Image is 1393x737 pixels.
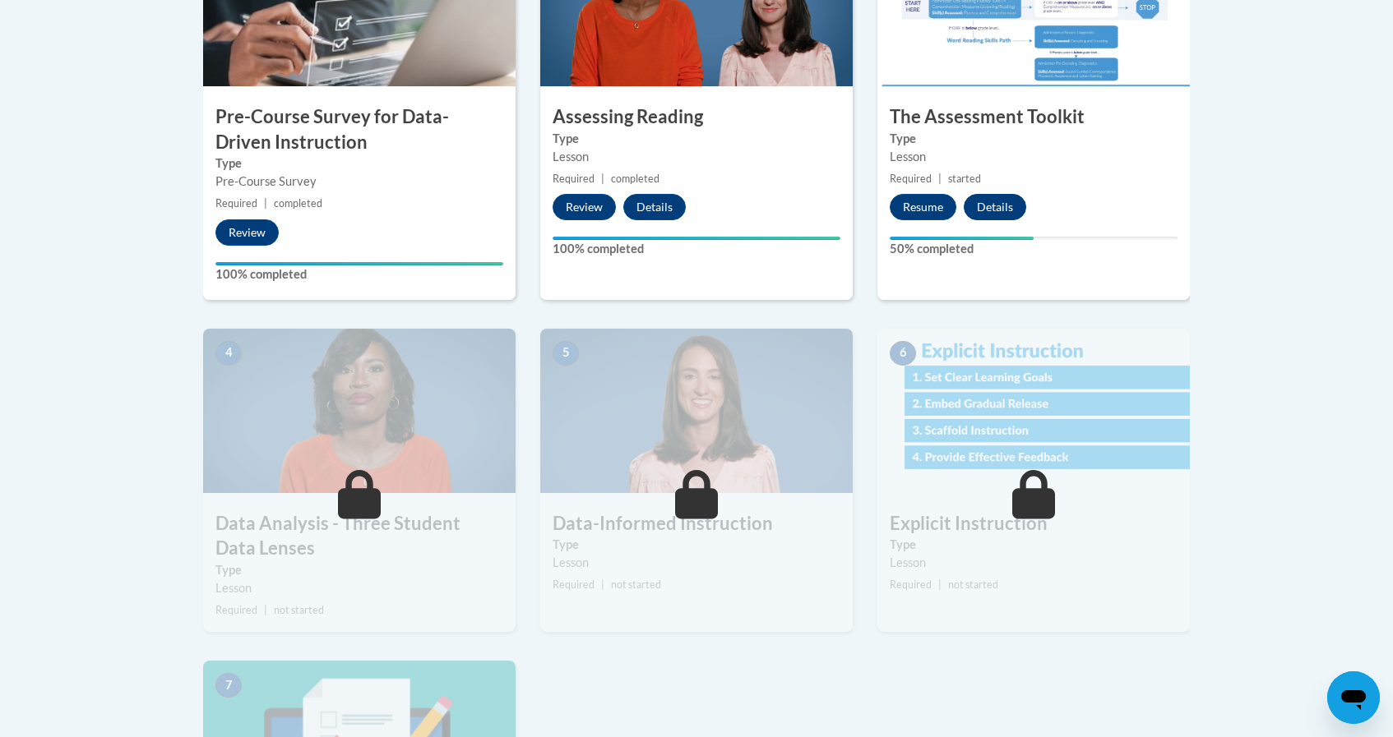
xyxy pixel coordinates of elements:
span: Required [553,173,595,185]
img: Course Image [203,329,516,493]
div: Pre-Course Survey [215,173,503,191]
span: completed [274,197,322,210]
span: not started [611,578,661,591]
span: started [948,173,981,185]
span: 4 [215,341,242,366]
label: Type [553,130,840,148]
button: Details [623,194,686,220]
div: Lesson [890,148,1178,166]
span: Required [215,197,257,210]
span: Required [890,578,932,591]
div: Lesson [553,148,840,166]
span: not started [274,604,324,616]
span: 7 [215,673,242,698]
h3: Assessing Reading [540,104,853,130]
iframe: Button to launch messaging window [1327,671,1380,724]
label: 100% completed [215,265,503,283]
span: Required [890,173,932,185]
span: | [601,578,604,591]
span: | [264,197,267,210]
span: Required [553,578,595,591]
label: 100% completed [553,240,840,258]
span: 6 [890,341,916,366]
button: Review [553,194,616,220]
label: Type [890,130,1178,148]
span: | [938,578,942,591]
label: Type [215,561,503,579]
img: Course Image [540,329,853,493]
label: Type [215,154,503,173]
div: Lesson [890,554,1178,572]
div: Your progress [215,262,503,265]
div: Lesson [553,554,840,572]
label: Type [890,536,1178,554]
span: Required [215,604,257,616]
h3: Data-Informed Instruction [540,511,853,537]
span: | [938,173,942,185]
img: Course Image [877,329,1190,493]
div: Your progress [553,237,840,240]
h3: Explicit Instruction [877,511,1190,537]
span: | [264,604,267,616]
div: Your progress [890,237,1034,240]
h3: The Assessment Toolkit [877,104,1190,130]
button: Review [215,219,279,246]
span: completed [611,173,659,185]
h3: Pre-Course Survey for Data-Driven Instruction [203,104,516,155]
div: Lesson [215,579,503,597]
label: Type [553,536,840,554]
span: | [601,173,604,185]
h3: Data Analysis - Three Student Data Lenses [203,511,516,562]
span: not started [948,578,998,591]
button: Details [964,194,1026,220]
button: Resume [890,194,956,220]
span: 5 [553,341,579,366]
label: 50% completed [890,240,1178,258]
